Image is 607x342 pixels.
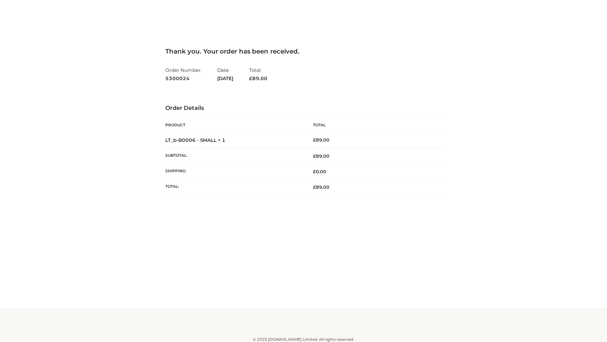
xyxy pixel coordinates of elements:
[165,74,201,83] strong: 5300024
[313,169,316,174] span: £
[165,47,442,55] h3: Thank you. Your order has been received.
[165,164,303,180] th: Shipping:
[313,184,329,190] span: 89.00
[313,184,316,190] span: £
[313,137,329,143] bdi: 89.00
[165,118,303,132] th: Product
[313,153,329,159] span: 89.00
[165,105,442,112] h3: Order Details
[249,65,267,84] li: Total:
[165,148,303,164] th: Subtotal:
[217,74,233,83] strong: [DATE]
[313,169,326,174] bdi: 0.00
[165,180,303,195] th: Total:
[303,118,442,132] th: Total
[313,153,316,159] span: £
[249,75,252,81] span: £
[217,65,233,84] li: Date:
[165,65,201,84] li: Order Number:
[218,137,225,143] strong: × 1
[165,137,217,143] a: LT_b-B0006 - SMALL
[249,75,267,81] span: 89.00
[313,137,316,143] span: £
